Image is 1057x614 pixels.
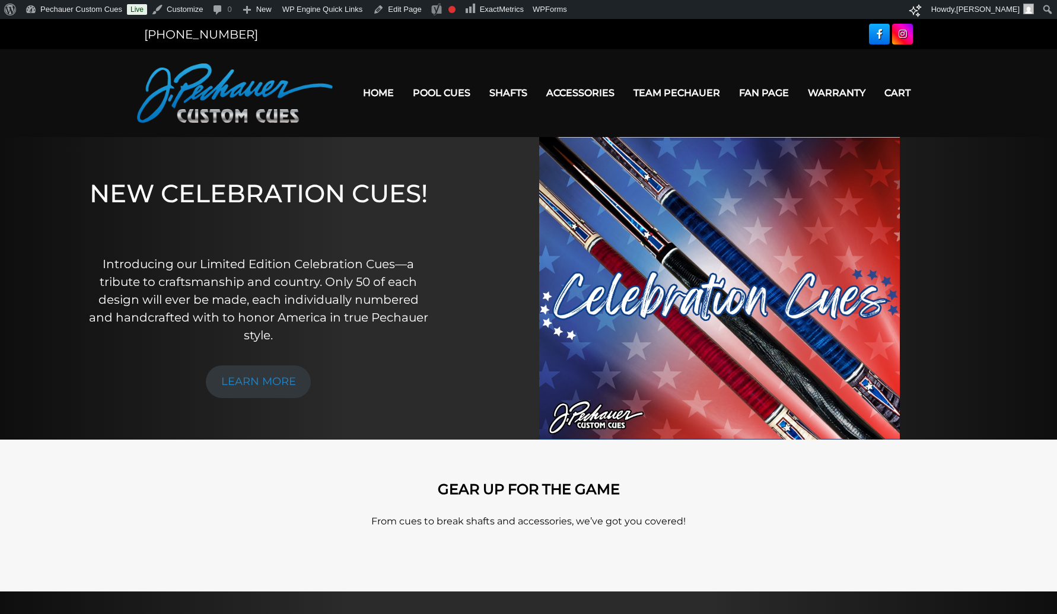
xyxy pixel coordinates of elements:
[537,78,624,108] a: Accessories
[798,78,875,108] a: Warranty
[127,4,147,15] a: Live
[480,78,537,108] a: Shafts
[354,78,403,108] a: Home
[956,5,1020,14] span: [PERSON_NAME]
[624,78,730,108] a: Team Pechauer
[137,63,333,123] img: Pechauer Custom Cues
[85,179,432,238] h1: NEW CELEBRATION CUES!
[730,78,798,108] a: Fan Page
[206,365,311,398] a: LEARN MORE
[144,27,258,42] a: [PHONE_NUMBER]
[85,255,432,344] p: Introducing our Limited Edition Celebration Cues—a tribute to craftsmanship and country. Only 50 ...
[438,481,620,498] strong: GEAR UP FOR THE GAME
[403,78,480,108] a: Pool Cues
[448,6,456,13] div: Needs improvement
[190,514,867,529] p: From cues to break shafts and accessories, we’ve got you covered!
[875,78,920,108] a: Cart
